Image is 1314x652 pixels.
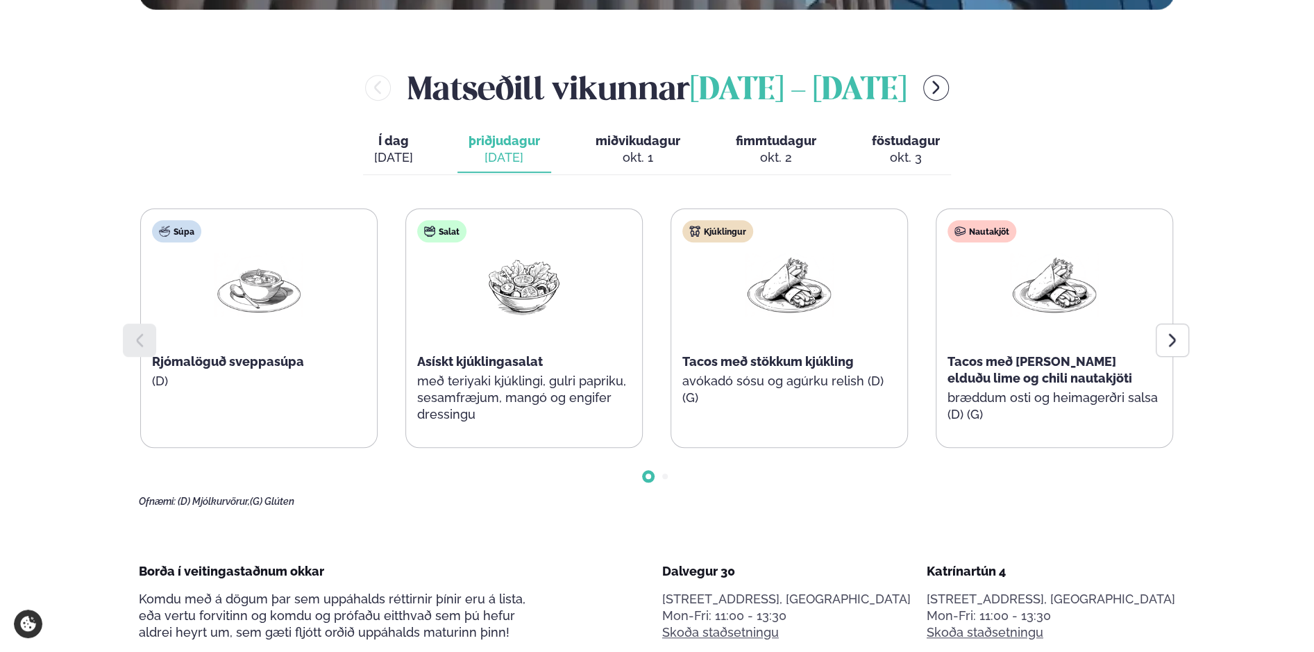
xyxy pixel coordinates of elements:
span: miðvikudagur [596,133,680,148]
span: fimmtudagur [736,133,816,148]
button: fimmtudagur okt. 2 [725,127,827,173]
span: þriðjudagur [469,133,540,148]
a: Skoða staðsetningu [662,624,779,641]
div: Mon-Fri: 11:00 - 13:30 [927,608,1175,624]
p: (D) [152,373,366,390]
div: okt. 1 [596,149,680,166]
img: beef.svg [954,226,966,237]
img: chicken.svg [689,226,700,237]
div: okt. 3 [872,149,940,166]
div: [DATE] [374,149,413,166]
div: Dalvegur 30 [662,563,911,580]
h2: Matseðill vikunnar [407,65,907,110]
div: Mon-Fri: 11:00 - 13:30 [662,608,911,624]
span: Ofnæmi: [139,496,176,507]
div: Nautakjöt [947,220,1016,242]
span: Rjómalöguð sveppasúpa [152,354,304,369]
img: Wraps.png [1010,253,1099,318]
div: okt. 2 [736,149,816,166]
div: Kjúklingur [682,220,753,242]
img: Soup.png [214,253,303,318]
img: Salad.png [480,253,568,318]
span: föstudagur [872,133,940,148]
button: Í dag [DATE] [363,127,424,173]
button: þriðjudagur [DATE] [457,127,551,173]
span: Í dag [374,133,413,149]
p: [STREET_ADDRESS], [GEOGRAPHIC_DATA] [927,591,1175,608]
button: miðvikudagur okt. 1 [584,127,691,173]
p: með teriyaki kjúklingi, gulri papriku, sesamfræjum, mangó og engifer dressingu [417,373,631,423]
img: Wraps.png [745,253,834,318]
span: (D) Mjólkurvörur, [178,496,250,507]
div: [DATE] [469,149,540,166]
span: [DATE] - [DATE] [690,76,907,106]
img: soup.svg [159,226,170,237]
button: menu-btn-right [923,75,949,101]
span: Tacos með stökkum kjúkling [682,354,854,369]
span: (G) Glúten [250,496,294,507]
a: Skoða staðsetningu [927,624,1043,641]
span: Tacos með [PERSON_NAME] elduðu lime og chili nautakjöti [947,354,1132,385]
span: Go to slide 2 [662,474,668,479]
span: Komdu með á dögum þar sem uppáhalds réttirnir þínir eru á lista, eða vertu forvitinn og komdu og ... [139,592,525,640]
p: [STREET_ADDRESS], [GEOGRAPHIC_DATA] [662,591,911,608]
a: Cookie settings [14,610,42,638]
p: avókadó sósu og agúrku relish (D) (G) [682,373,896,406]
span: Asískt kjúklingasalat [417,354,543,369]
img: salad.svg [424,226,435,237]
div: Katrínartún 4 [927,563,1175,580]
button: föstudagur okt. 3 [861,127,951,173]
button: menu-btn-left [365,75,391,101]
span: Go to slide 1 [646,474,651,479]
p: bræddum osti og heimagerðri salsa (D) (G) [947,390,1161,423]
div: Súpa [152,220,201,242]
div: Salat [417,220,466,242]
span: Borða í veitingastaðnum okkar [139,564,324,578]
